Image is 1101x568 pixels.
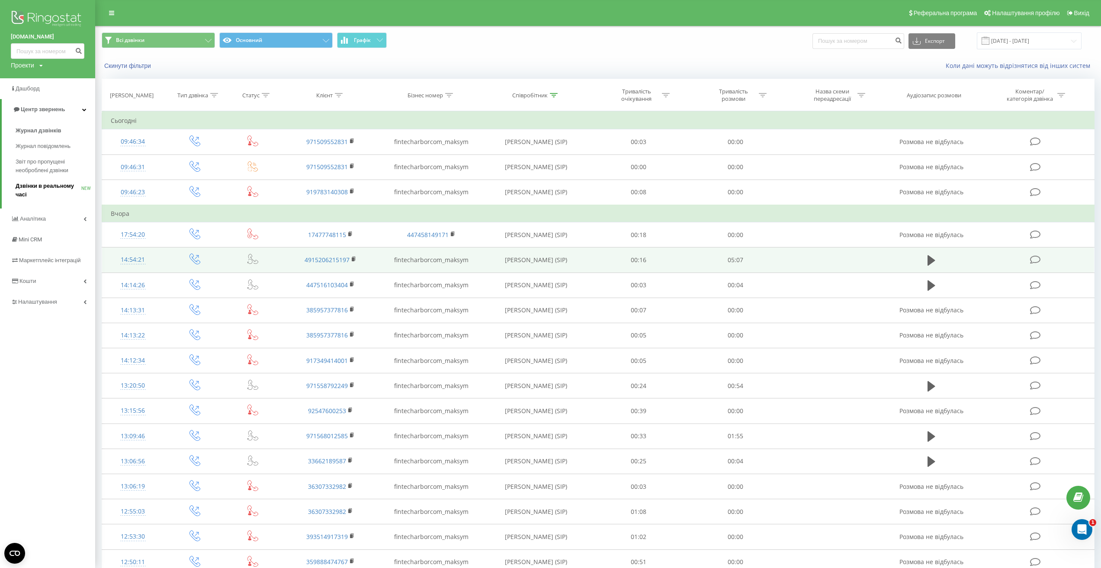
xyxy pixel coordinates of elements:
td: fintecharborcom_maksym [381,273,482,298]
input: Пошук за номером [11,43,84,59]
span: Розмова не відбулась [899,231,963,239]
div: 09:46:34 [111,133,155,150]
td: fintecharborcom_maksym [381,154,482,180]
span: Розмова не відбулась [899,356,963,365]
td: 00:05 [590,323,687,348]
div: [PERSON_NAME] [110,92,154,99]
span: Mini CRM [19,236,42,243]
span: Розмова не відбулась [899,188,963,196]
a: 919783140308 [306,188,348,196]
td: Вчора [102,205,1095,222]
td: 00:18 [590,222,687,247]
a: 36307332982 [308,507,346,516]
a: Коли дані можуть відрізнятися вiд інших систем [946,61,1095,70]
span: Звіт про пропущені необроблені дзвінки [16,157,91,175]
td: 00:39 [590,398,687,424]
div: 09:46:23 [111,184,155,201]
td: fintecharborcom_maksym [381,298,482,323]
span: Всі дзвінки [116,37,144,44]
button: Всі дзвінки [102,32,215,48]
img: Ringostat logo [11,9,84,30]
span: Розмова не відбулась [899,306,963,314]
span: 1 [1089,519,1096,526]
td: 00:00 [687,398,784,424]
td: 00:00 [687,524,784,549]
span: Журнал повідомлень [16,142,71,151]
td: fintecharborcom_maksym [381,398,482,424]
span: Журнал дзвінків [16,126,61,135]
a: 971509552831 [306,163,348,171]
td: [PERSON_NAME] (SIP) [481,129,590,154]
div: 13:20:50 [111,377,155,394]
td: [PERSON_NAME] (SIP) [481,154,590,180]
td: 00:00 [687,474,784,499]
div: 12:53:30 [111,528,155,545]
span: Вихід [1074,10,1089,16]
div: 13:06:19 [111,478,155,495]
td: 00:16 [590,247,687,273]
a: 36307332982 [308,482,346,491]
span: Аналiтика [20,215,46,222]
div: 12:55:03 [111,503,155,520]
span: Маркетплейс інтеграцій [19,257,81,263]
div: 14:12:34 [111,352,155,369]
span: Дзвінки в реальному часі [16,182,81,199]
span: Дашборд [16,85,40,92]
td: [PERSON_NAME] (SIP) [481,247,590,273]
span: Розмова не відбулась [899,558,963,566]
span: Розмова не відбулась [899,407,963,415]
span: Розмова не відбулась [899,331,963,339]
div: 14:54:21 [111,251,155,268]
td: [PERSON_NAME] (SIP) [481,348,590,373]
div: 14:13:31 [111,302,155,319]
td: fintecharborcom_maksym [381,524,482,549]
td: 00:03 [590,474,687,499]
td: 01:02 [590,524,687,549]
td: 00:24 [590,373,687,398]
td: [PERSON_NAME] (SIP) [481,373,590,398]
a: Центр звернень [2,99,95,120]
div: 13:15:56 [111,402,155,419]
div: Статус [242,92,260,99]
a: 385957377816 [306,331,348,339]
td: [PERSON_NAME] (SIP) [481,474,590,499]
td: 00:00 [590,154,687,180]
span: Графік [354,37,371,43]
td: [PERSON_NAME] (SIP) [481,298,590,323]
button: Open CMP widget [4,543,25,564]
div: Співробітник [512,92,548,99]
span: Центр звернень [21,106,65,112]
td: 00:25 [590,449,687,474]
td: [PERSON_NAME] (SIP) [481,424,590,449]
div: 14:13:22 [111,327,155,344]
td: 00:08 [590,180,687,205]
a: 447516103404 [306,281,348,289]
td: [PERSON_NAME] (SIP) [481,222,590,247]
td: 01:55 [687,424,784,449]
td: [PERSON_NAME] (SIP) [481,499,590,524]
div: Бізнес номер [408,92,443,99]
td: 00:00 [687,298,784,323]
a: 971568012585 [306,432,348,440]
a: 917349414001 [306,356,348,365]
td: 00:03 [590,273,687,298]
div: Аудіозапис розмови [907,92,961,99]
td: fintecharborcom_maksym [381,474,482,499]
a: Журнал повідомлень [16,138,95,154]
span: Розмова не відбулась [899,533,963,541]
td: 00:00 [687,180,784,205]
div: Клієнт [316,92,333,99]
button: Скинути фільтри [102,62,155,70]
td: [PERSON_NAME] (SIP) [481,273,590,298]
td: 00:03 [590,129,687,154]
td: 00:07 [590,298,687,323]
a: 447458149171 [407,231,449,239]
button: Основний [219,32,333,48]
a: 359888474767 [306,558,348,566]
a: 17477748115 [308,231,346,239]
span: Розмова не відбулась [899,138,963,146]
div: 13:09:46 [111,428,155,445]
span: Розмова не відбулась [899,507,963,516]
td: 00:00 [687,129,784,154]
div: 17:54:20 [111,226,155,243]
